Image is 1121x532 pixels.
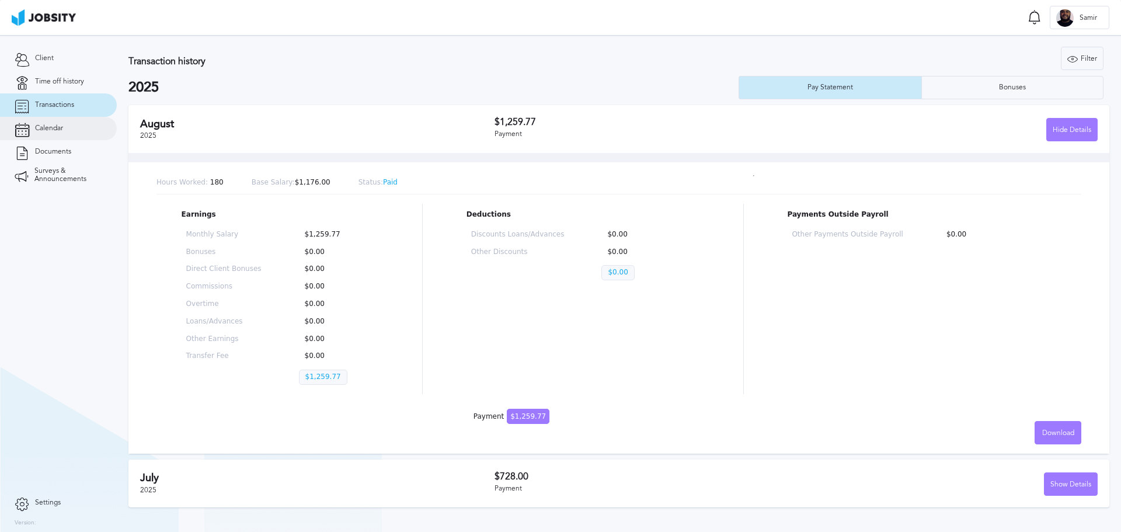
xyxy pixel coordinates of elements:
button: SSamir [1050,6,1109,29]
p: $1,259.77 [299,231,374,239]
h2: August [140,118,495,130]
img: ab4bad089aa723f57921c736e9817d99.png [12,9,76,26]
p: Deductions [466,211,699,219]
p: $1,259.77 [299,370,347,385]
p: $0.00 [299,265,374,273]
p: $0.00 [299,283,374,291]
p: Bonuses [186,248,262,256]
label: Version: [15,520,36,527]
button: Pay Statement [739,76,921,99]
span: Surveys & Announcements [34,167,102,183]
p: $0.00 [299,318,374,326]
p: $0.00 [941,231,1052,239]
p: $0.00 [601,265,634,280]
p: 180 [156,179,224,187]
span: Client [35,54,54,62]
p: Direct Client Bonuses [186,265,262,273]
span: Settings [35,499,61,507]
span: Status: [358,178,383,186]
div: Payment [474,413,549,421]
p: Payments Outside Payroll [787,211,1056,219]
div: Pay Statement [802,84,859,92]
h2: 2025 [128,79,739,96]
p: Overtime [186,300,262,308]
span: Transactions [35,101,74,109]
p: Commissions [186,283,262,291]
span: Download [1042,429,1074,437]
span: 2025 [140,486,156,494]
span: Time off history [35,78,84,86]
h3: $728.00 [495,471,796,482]
div: Payment [495,130,796,138]
span: Samir [1074,14,1103,22]
p: $0.00 [299,300,374,308]
div: S [1056,9,1074,27]
p: Earnings [182,211,379,219]
p: $0.00 [601,231,695,239]
p: $0.00 [601,248,695,256]
span: Documents [35,148,71,156]
div: Hide Details [1047,119,1097,142]
p: $0.00 [299,248,374,256]
h3: Transaction history [128,56,662,67]
p: Paid [358,179,398,187]
p: $0.00 [299,335,374,343]
button: Bonuses [921,76,1104,99]
button: Filter [1061,47,1103,70]
h3: $1,259.77 [495,117,796,127]
p: $0.00 [299,352,374,360]
div: Filter [1061,47,1103,71]
p: Other Payments Outside Payroll [792,231,903,239]
button: Hide Details [1046,118,1098,141]
p: Monthly Salary [186,231,262,239]
p: Other Discounts [471,248,565,256]
span: Calendar [35,124,63,133]
button: Download [1035,421,1081,444]
p: Other Earnings [186,335,262,343]
span: Base Salary: [252,178,295,186]
div: Bonuses [993,84,1032,92]
span: 2025 [140,131,156,140]
h2: July [140,472,495,484]
p: Loans/Advances [186,318,262,326]
p: $1,176.00 [252,179,330,187]
p: Discounts Loans/Advances [471,231,565,239]
p: Transfer Fee [186,352,262,360]
button: Show Details [1044,472,1098,496]
span: $1,259.77 [507,409,549,424]
div: Show Details [1045,473,1097,496]
div: Payment [495,485,796,493]
span: Hours Worked: [156,178,208,186]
